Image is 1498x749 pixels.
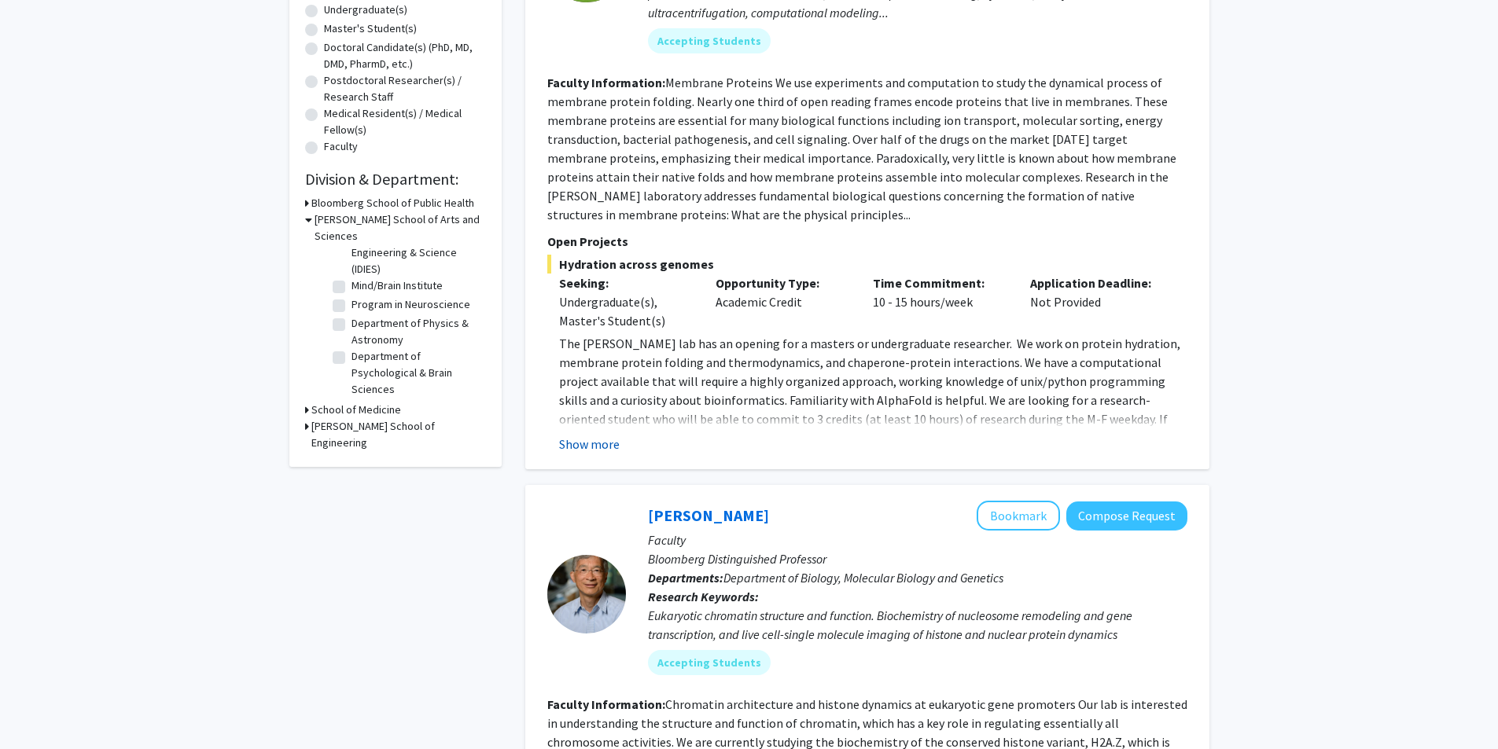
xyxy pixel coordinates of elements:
[324,2,407,18] label: Undergraduate(s)
[648,589,759,604] b: Research Keywords:
[723,570,1003,586] span: Department of Biology, Molecular Biology and Genetics
[351,296,470,313] label: Program in Neuroscience
[547,255,1187,274] span: Hydration across genomes
[547,232,1187,251] p: Open Projects
[324,39,486,72] label: Doctoral Candidate(s) (PhD, MD, DMD, PharmD, etc.)
[704,274,861,330] div: Academic Credit
[1018,274,1176,330] div: Not Provided
[648,549,1187,568] p: Bloomberg Distinguished Professor
[351,315,482,348] label: Department of Physics & Astronomy
[12,678,67,737] iframe: Chat
[873,274,1007,292] p: Time Commitment:
[559,334,1187,485] p: The [PERSON_NAME] lab has an opening for a masters or undergraduate researcher. We work on protei...
[648,531,1187,549] p: Faculty
[547,696,665,712] b: Faculty Information:
[351,228,482,277] label: Institute for Data Intensive Engineering & Science (IDIES)
[716,274,849,292] p: Opportunity Type:
[559,435,620,453] button: Show more
[1030,274,1164,292] p: Application Deadline:
[311,418,486,451] h3: [PERSON_NAME] School of Engineering
[311,402,401,418] h3: School of Medicine
[648,650,771,675] mat-chip: Accepting Students
[547,75,1176,222] fg-read-more: Membrane Proteins We use experiments and computation to study the dynamical process of membrane p...
[648,505,769,525] a: [PERSON_NAME]
[648,570,723,586] b: Departments:
[547,75,665,90] b: Faculty Information:
[648,606,1187,644] div: Eukaryotic chromatin structure and function. Biochemistry of nucleosome remodeling and gene trans...
[648,28,771,53] mat-chip: Accepting Students
[559,274,693,292] p: Seeking:
[977,501,1060,531] button: Add Carl Wu to Bookmarks
[324,138,358,155] label: Faculty
[324,72,486,105] label: Postdoctoral Researcher(s) / Research Staff
[351,348,482,398] label: Department of Psychological & Brain Sciences
[351,277,443,294] label: Mind/Brain Institute
[311,195,474,211] h3: Bloomberg School of Public Health
[1066,501,1187,531] button: Compose Request to Carl Wu
[315,211,486,244] h3: [PERSON_NAME] School of Arts and Sciences
[324,105,486,138] label: Medical Resident(s) / Medical Fellow(s)
[324,20,417,37] label: Master's Student(s)
[305,170,486,189] h2: Division & Department:
[861,274,1018,330] div: 10 - 15 hours/week
[559,292,693,330] div: Undergraduate(s), Master's Student(s)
